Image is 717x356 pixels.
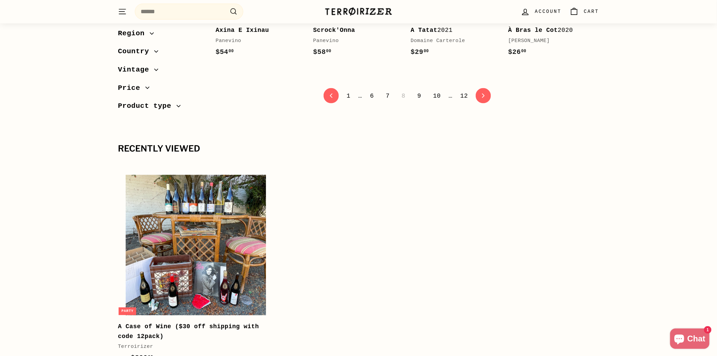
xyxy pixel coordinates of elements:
b: Axina E Ixinau [216,27,269,34]
span: 8 [397,90,409,102]
sup: 00 [326,49,331,54]
div: Terroirizer [118,343,267,351]
span: Country [118,46,154,58]
div: Party [119,308,136,315]
a: 12 [456,90,472,102]
sup: 00 [229,49,234,54]
span: Account [535,8,561,15]
button: Price [118,81,205,99]
b: A Case of Wine ($30 off shipping with code 12pack) [118,323,259,340]
span: … [449,93,452,99]
div: 2020 [508,25,592,35]
a: Account [517,2,566,22]
b: À Bras le Cot [508,27,558,34]
span: $26 [508,48,527,56]
a: 10 [429,90,445,102]
a: 1 [343,90,354,102]
span: Price [118,82,145,94]
button: Vintage [118,62,205,81]
inbox-online-store-chat: Shopify online store chat [668,329,712,351]
sup: 00 [424,49,429,54]
span: Product type [118,100,177,112]
div: Domaine Carterole [411,37,495,45]
span: $58 [313,48,331,56]
button: Country [118,44,205,63]
span: … [358,93,362,99]
span: Region [118,28,150,39]
sup: 00 [521,49,526,54]
span: $54 [216,48,234,56]
div: 2021 [411,25,495,35]
button: Product type [118,99,205,117]
a: Cart [566,2,603,22]
a: 7 [382,90,394,102]
div: Panevino [216,37,300,45]
div: [PERSON_NAME] [508,37,592,45]
div: Recently viewed [118,144,599,154]
b: A Tatat [411,27,437,34]
span: Vintage [118,64,154,76]
b: Scrock'Onna [313,27,355,34]
div: Panevino [313,37,397,45]
button: Region [118,26,205,44]
a: 9 [413,90,425,102]
span: Cart [584,8,599,15]
a: 6 [366,90,378,102]
span: $29 [411,48,429,56]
